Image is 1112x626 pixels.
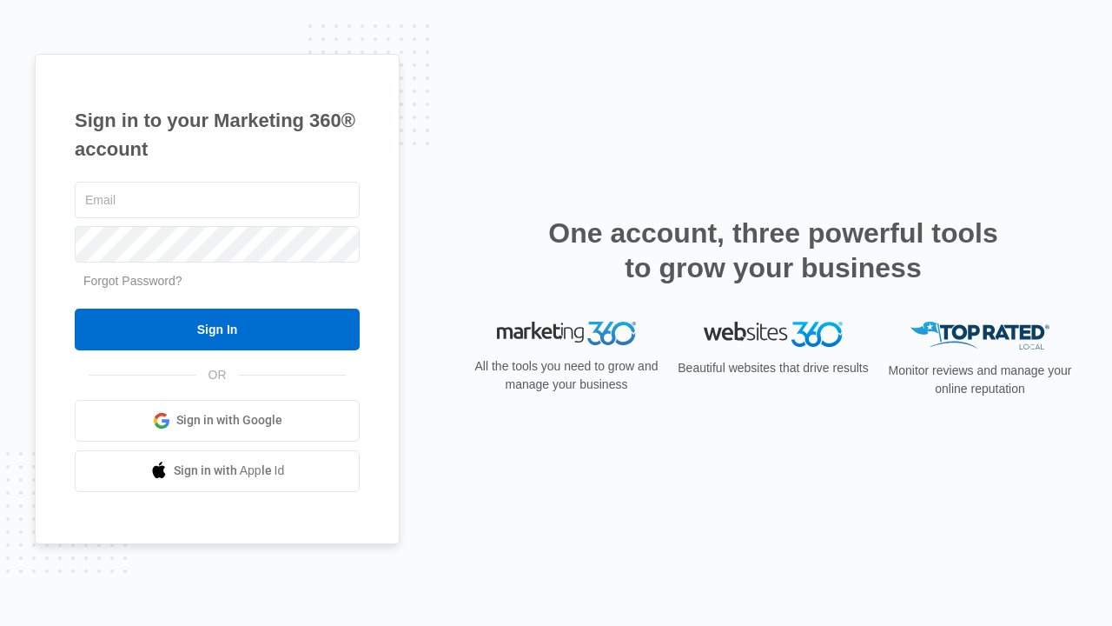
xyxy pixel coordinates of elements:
[83,274,182,288] a: Forgot Password?
[196,366,239,384] span: OR
[75,309,360,350] input: Sign In
[704,322,843,347] img: Websites 360
[676,359,870,377] p: Beautiful websites that drive results
[176,411,282,430] span: Sign in with Google
[543,216,1003,285] h2: One account, three powerful tools to grow your business
[910,322,1049,350] img: Top Rated Local
[75,450,360,492] a: Sign in with Apple Id
[497,322,636,346] img: Marketing 360
[469,357,664,394] p: All the tools you need to grow and manage your business
[75,106,360,163] h1: Sign in to your Marketing 360® account
[75,400,360,442] a: Sign in with Google
[174,462,285,480] span: Sign in with Apple Id
[75,182,360,218] input: Email
[883,362,1077,398] p: Monitor reviews and manage your online reputation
